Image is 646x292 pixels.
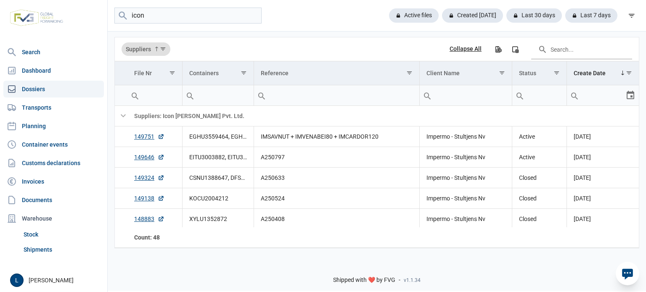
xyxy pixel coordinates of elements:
[182,168,254,188] td: CSNU1388647, DFSU1154540, DFSU1787430, SEGU3121047
[512,85,527,105] div: Search box
[512,209,567,229] td: Closed
[7,6,66,29] img: FVG - Global freight forwarding
[169,70,175,76] span: Show filter options for column 'File Nr'
[567,85,582,105] div: Search box
[134,153,164,161] a: 149646
[574,154,591,160] span: [DATE]
[553,70,560,76] span: Show filter options for column 'Status'
[624,8,639,23] div: filter
[3,118,104,134] a: Planning
[420,85,512,106] td: Filter cell
[512,168,567,188] td: Closed
[254,147,420,168] td: A250797
[3,99,104,116] a: Transports
[182,188,254,209] td: KOCU2004212
[404,277,421,284] span: v1.1.34
[508,42,523,57] div: Column Chooser
[574,216,591,222] span: [DATE]
[134,132,164,141] a: 149751
[567,85,625,105] input: Filter cell
[3,62,104,79] a: Dashboard
[490,42,506,57] div: Export all data to Excel
[333,276,395,284] span: Shipped with ❤️ by FVG
[127,106,639,126] td: Suppliers: Icon [PERSON_NAME] Pvt. Ltd.
[420,147,512,168] td: Impermo - Stultjens Nv
[3,173,104,190] a: Invoices
[567,85,639,106] td: Filter cell
[426,70,460,76] div: Client Name
[3,155,104,171] a: Customs declarations
[134,194,164,203] a: 149138
[114,8,262,24] input: Search dossiers
[254,126,420,147] td: IMSAVNUT + IMVENABEI80 + IMCARDOR120
[512,188,567,209] td: Closed
[20,227,104,242] a: Stock
[122,37,632,61] div: Data grid toolbar
[182,85,254,106] td: Filter cell
[261,70,289,76] div: Reference
[183,85,198,105] div: Search box
[512,147,567,168] td: Active
[574,70,606,76] div: Create Date
[183,85,254,105] input: Filter cell
[134,233,175,242] div: File Nr Count: 48
[254,85,269,105] div: Search box
[574,174,591,181] span: [DATE]
[574,195,591,202] span: [DATE]
[134,70,152,76] div: File Nr
[10,274,102,287] div: [PERSON_NAME]
[3,136,104,153] a: Container events
[10,274,24,287] button: L
[3,44,104,61] a: Search
[3,81,104,97] a: Dossiers
[182,209,254,229] td: XYLU1352872
[512,85,567,106] td: Filter cell
[115,37,639,248] div: Data grid with 49 rows and 7 columns
[127,85,182,106] td: Filter cell
[574,133,591,140] span: [DATE]
[182,147,254,168] td: EITU3003882, EITU3184348
[254,61,420,85] td: Column Reference
[506,8,562,23] div: Last 30 days
[160,46,166,52] span: Show filter options for column 'Suppliers'
[420,188,512,209] td: Impermo - Stultjens Nv
[567,61,639,85] td: Column Create Date
[241,70,247,76] span: Show filter options for column 'Containers'
[127,61,182,85] td: Column File Nr
[254,188,420,209] td: A250524
[134,215,164,223] a: 148883
[420,85,435,105] div: Search box
[420,209,512,229] td: Impermo - Stultjens Nv
[3,210,104,227] div: Warehouse
[512,61,567,85] td: Column Status
[254,209,420,229] td: A250408
[420,168,512,188] td: Impermo - Stultjens Nv
[519,70,536,76] div: Status
[420,85,511,105] input: Filter cell
[420,126,512,147] td: Impermo - Stultjens Nv
[399,276,400,284] span: -
[20,242,104,257] a: Shipments
[254,85,420,105] input: Filter cell
[122,42,170,56] div: Suppliers
[127,85,143,105] div: Search box
[531,39,632,59] input: Search in the data grid
[450,45,482,53] div: Collapse All
[182,61,254,85] td: Column Containers
[512,85,567,105] input: Filter cell
[499,70,505,76] span: Show filter options for column 'Client Name'
[442,8,503,23] div: Created [DATE]
[626,70,632,76] span: Show filter options for column 'Create Date'
[565,8,617,23] div: Last 7 days
[625,85,635,105] div: Select
[134,174,164,182] a: 149324
[389,8,439,23] div: Active files
[3,192,104,208] a: Documents
[182,126,254,147] td: EGHU3559464, EGHU3859121, TEMU4846625
[115,106,127,126] td: Collapse
[254,85,420,106] td: Filter cell
[406,70,413,76] span: Show filter options for column 'Reference'
[254,168,420,188] td: A250633
[189,70,219,76] div: Containers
